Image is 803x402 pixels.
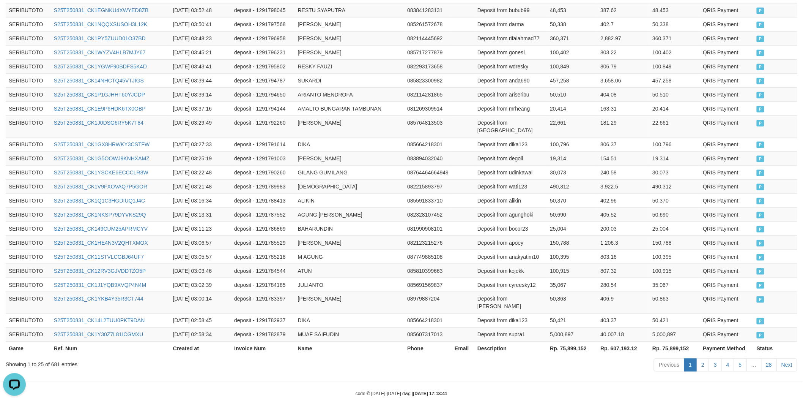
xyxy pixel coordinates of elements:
td: 402.96 [597,193,649,207]
span: PAID [757,64,764,70]
td: 50,690 [649,207,700,222]
th: Phone [404,342,452,356]
td: 085664218301 [404,137,452,151]
td: [DATE] 03:16:34 [170,193,231,207]
td: Deposit from [GEOGRAPHIC_DATA] [474,116,547,137]
a: S25T250831_CK1V9FXOVAQ7P5GOR [54,184,147,190]
a: S25T250831_CK14L2TUU0PKT9DAN [54,318,145,324]
td: SERIBUTOTO [6,207,51,222]
th: Ref. Num [51,342,170,356]
td: deposit - 1291785218 [231,250,294,264]
td: 5,000,897 [547,328,597,342]
td: Deposit from mrheang [474,101,547,116]
td: 100,402 [547,45,597,59]
td: Deposit from anakyatim10 [474,250,547,264]
td: 100,796 [649,137,700,151]
td: QRIS Payment [700,328,754,342]
td: Deposit from kojekk [474,264,547,278]
td: ALIKIN [295,193,405,207]
td: 807.32 [597,264,649,278]
td: DIKA [295,137,405,151]
a: S25T250831_CK1NKSP79DYVKS29Q [54,212,146,218]
a: 4 [721,359,734,372]
td: RESKY FAUZI [295,59,405,73]
a: S25T250831_CK1EGNKU4XWYED8ZB [54,7,149,13]
a: S25T250831_CK1Q1C3HGDIUQ1J4C [54,198,145,204]
td: 50,863 [649,292,700,313]
td: Deposit from degoll [474,151,547,165]
td: Deposit from wdresky [474,59,547,73]
td: 30,073 [649,165,700,179]
td: 50,510 [547,87,597,101]
td: 50,370 [547,193,597,207]
td: 457,258 [649,73,700,87]
td: Deposit from alikin [474,193,547,207]
td: Deposit from darma [474,17,547,31]
td: 490,312 [649,179,700,193]
td: deposit - 1291794650 [231,87,294,101]
td: SERIBUTOTO [6,328,51,342]
td: [PERSON_NAME] [295,45,405,59]
td: [DATE] 03:37:16 [170,101,231,116]
a: S25T250831_CK1G5OOWJ9KNHXAMZ [54,155,150,161]
td: Deposit from cyreesky12 [474,278,547,292]
td: 2,882.97 [597,31,649,45]
td: deposit - 1291789983 [231,179,294,193]
td: 082123215276 [404,236,452,250]
td: 19,314 [547,151,597,165]
td: 085664218301 [404,313,452,328]
td: QRIS Payment [700,179,754,193]
td: [DATE] 03:25:19 [170,151,231,165]
td: 08764464664949 [404,165,452,179]
td: [PERSON_NAME] [295,17,405,31]
th: Email [452,342,474,356]
td: QRIS Payment [700,236,754,250]
button: Open LiveChat chat widget [3,3,26,26]
td: 200.03 [597,222,649,236]
td: 457,258 [547,73,597,87]
span: PAID [757,50,764,56]
td: 1,206.3 [597,236,649,250]
td: deposit - 1291794144 [231,101,294,116]
a: … [746,359,762,372]
a: S25T250831_CK1PY5ZUUD01O37BD [54,35,146,41]
span: PAID [757,184,764,190]
th: Created at [170,342,231,356]
td: 082293173658 [404,59,452,73]
td: ARIANTO MENDROFA [295,87,405,101]
span: PAID [757,318,764,324]
td: 163.31 [597,101,649,116]
td: SERIBUTOTO [6,31,51,45]
td: deposit - 1291786869 [231,222,294,236]
th: Description [474,342,547,356]
td: 50,510 [649,87,700,101]
a: S25T250831_CK1YKB4Y35R3CT744 [54,296,143,302]
td: deposit - 1291788413 [231,193,294,207]
td: AMALTO BUNGARAN TAMBUNAN [295,101,405,116]
th: Payment Method [700,342,754,356]
a: S25T250831_CK12RV3GJVDDTZO5P [54,268,146,274]
td: deposit - 1291796231 [231,45,294,59]
td: Deposit from agunghoki [474,207,547,222]
td: 100,849 [547,59,597,73]
td: deposit - 1291797568 [231,17,294,31]
th: Invoice Num [231,342,294,356]
td: SERIBUTOTO [6,313,51,328]
td: RESTU SYAPUTRA [295,3,405,17]
span: PAID [757,8,764,14]
td: 803.22 [597,45,649,59]
td: 100,395 [649,250,700,264]
td: QRIS Payment [700,264,754,278]
a: 28 [761,359,777,372]
th: Rp. 75,899,152 [649,342,700,356]
td: 085764813503 [404,116,452,137]
td: 083894032040 [404,151,452,165]
a: S25T250831_CK1WYZV4HLB7MJY67 [54,49,146,55]
td: 240.58 [597,165,649,179]
td: 25,004 [649,222,700,236]
td: QRIS Payment [700,278,754,292]
td: 085261572678 [404,17,452,31]
td: MUAF SAIFUDIN [295,328,405,342]
a: 1 [684,359,697,372]
td: [DATE] 03:50:41 [170,17,231,31]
